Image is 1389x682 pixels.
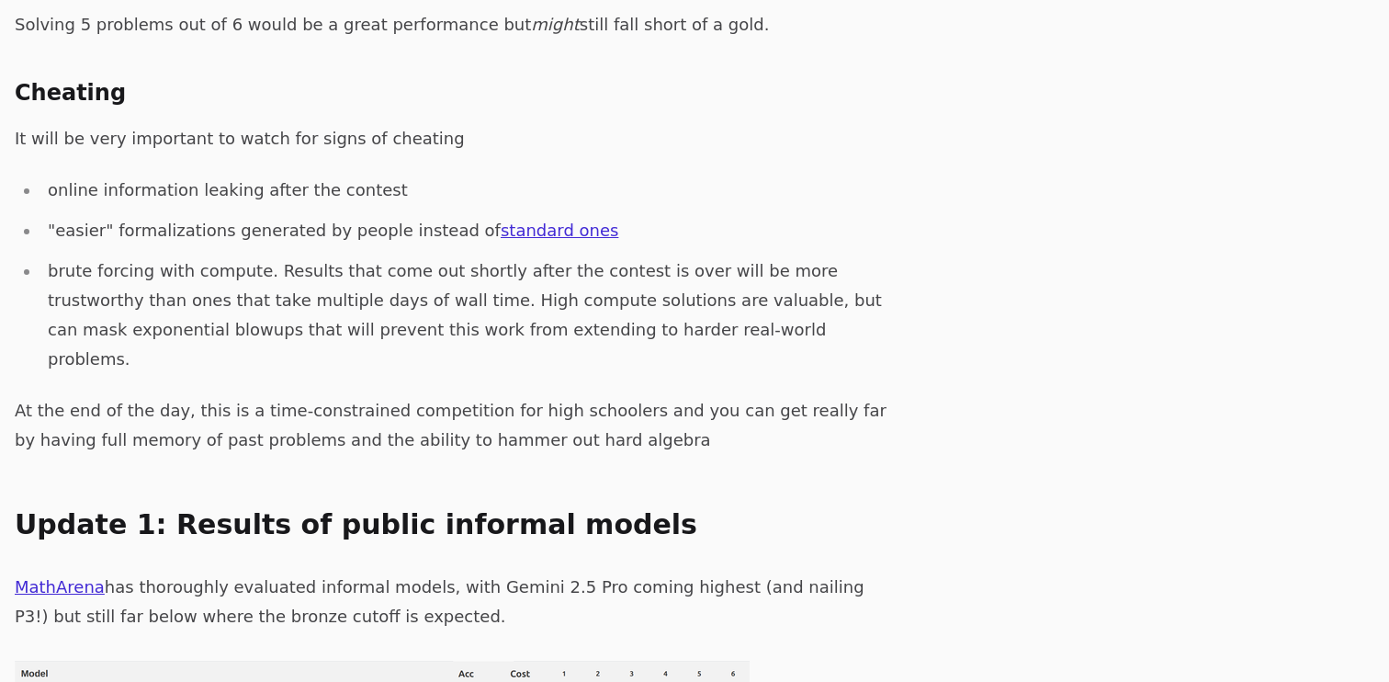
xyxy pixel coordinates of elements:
[15,76,897,109] h3: Cheating
[15,573,897,631] p: has thoroughly evaluated informal models, with Gemini 2.5 Pro coming highest (and nailing P3!) bu...
[15,10,897,40] p: Solving 5 problems out of 6 would be a great performance but still fall short of a gold.
[501,221,618,240] a: standard ones
[40,176,897,205] li: online information leaking after the contest
[15,577,105,597] a: MathArena
[40,216,897,245] li: "easier" formalizations generated by people instead of
[531,15,579,34] em: might
[15,124,897,153] p: It will be very important to watch for signs of cheating
[15,396,897,455] p: At the end of the day, this is a time-constrained competition for high schoolers and you can get ...
[15,506,897,543] h2: Update 1: Results of public informal models
[40,256,897,374] li: brute forcing with compute. Results that come out shortly after the contest is over will be more ...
